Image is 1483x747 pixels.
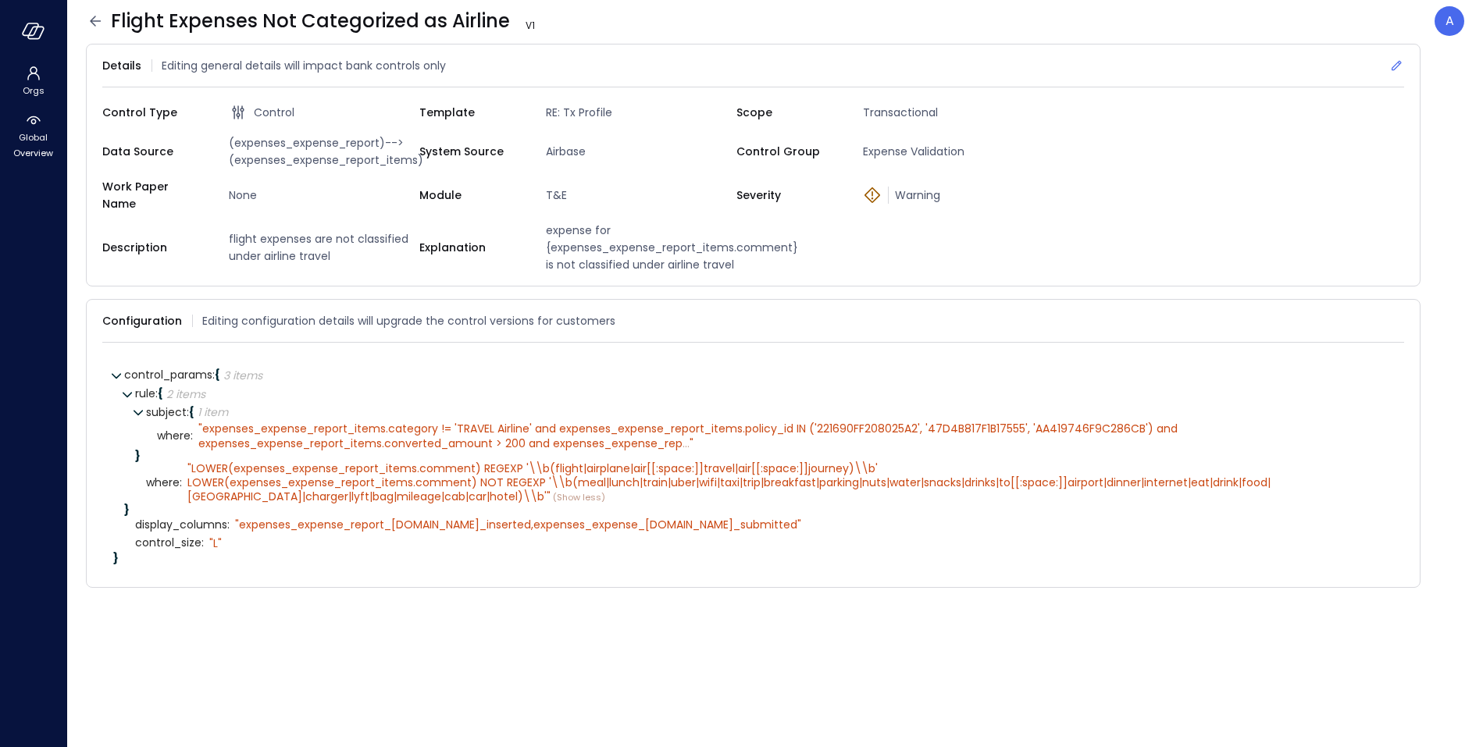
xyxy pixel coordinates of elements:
[540,104,736,121] span: RE: Tx Profile
[113,553,1393,564] div: }
[187,461,1271,504] span: LOWER(expenses_expense_report_items.comment) REGEXP '\\b(flight|airplane|air[[:space:]]travel|air...
[857,143,1053,160] span: Expense Validation
[235,518,801,532] div: " expenses_expense_report_[DOMAIN_NAME]_inserted,expenses_expense_[DOMAIN_NAME]_submitted"
[102,312,182,329] span: Configuration
[540,143,736,160] span: Airbase
[124,504,1393,515] div: }
[419,143,521,160] span: System Source
[3,109,63,162] div: Global Overview
[1446,12,1454,30] p: A
[198,422,1374,450] div: " "
[202,312,615,329] span: Editing configuration details will upgrade the control versions for customers
[135,519,230,531] span: display_columns
[102,143,204,160] span: Data Source
[135,450,1393,461] div: }
[155,386,158,401] span: :
[180,475,182,490] span: :
[187,404,189,420] span: :
[223,187,419,204] span: None
[419,187,521,204] span: Module
[102,239,204,256] span: Description
[540,187,736,204] span: T&E
[102,104,204,121] span: Control Type
[162,57,446,74] span: Editing general details will impact bank controls only
[166,389,205,400] div: 2 items
[187,461,1374,505] div: "
[189,404,194,420] span: {
[124,367,215,382] span: control_params
[540,222,736,273] span: expense for {expenses_expense_report_items.comment} is not classified under airline travel
[736,187,838,204] span: Severity
[102,57,141,74] span: Details
[229,103,419,122] div: Control
[135,386,158,401] span: rule
[863,187,1053,204] div: Warning
[223,370,262,381] div: 3 items
[223,134,419,169] span: (expenses_expense_report)-->(expenses_expense_report_items)
[209,536,222,550] div: " L"
[419,239,521,256] span: Explanation
[146,404,189,420] span: subject
[146,477,182,489] span: where
[158,386,163,401] span: {
[3,62,63,100] div: Orgs
[23,83,45,98] span: Orgs
[227,517,230,532] span: :
[135,537,204,549] span: control_size
[201,535,204,550] span: :
[223,230,419,265] span: flight expenses are not classified under airline travel
[419,104,521,121] span: Template
[736,143,838,160] span: Control Group
[9,130,57,161] span: Global Overview
[215,367,220,382] span: {
[212,367,215,382] span: :
[198,407,228,418] div: 1 item
[519,18,541,34] span: V 1
[102,178,204,212] span: Work Paper Name
[736,104,838,121] span: Scope
[857,104,1053,121] span: Transactional
[157,430,193,442] span: where
[198,421,1181,450] span: expenses_expense_report_items.category != 'TRAVEL Airline' and expenses_expense_report_items.poli...
[191,428,193,443] span: :
[111,9,541,34] span: Flight Expenses Not Categorized as Airline
[551,491,605,503] span: (Show less)
[1435,6,1464,36] div: Avi Brandwain
[683,436,690,451] span: ...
